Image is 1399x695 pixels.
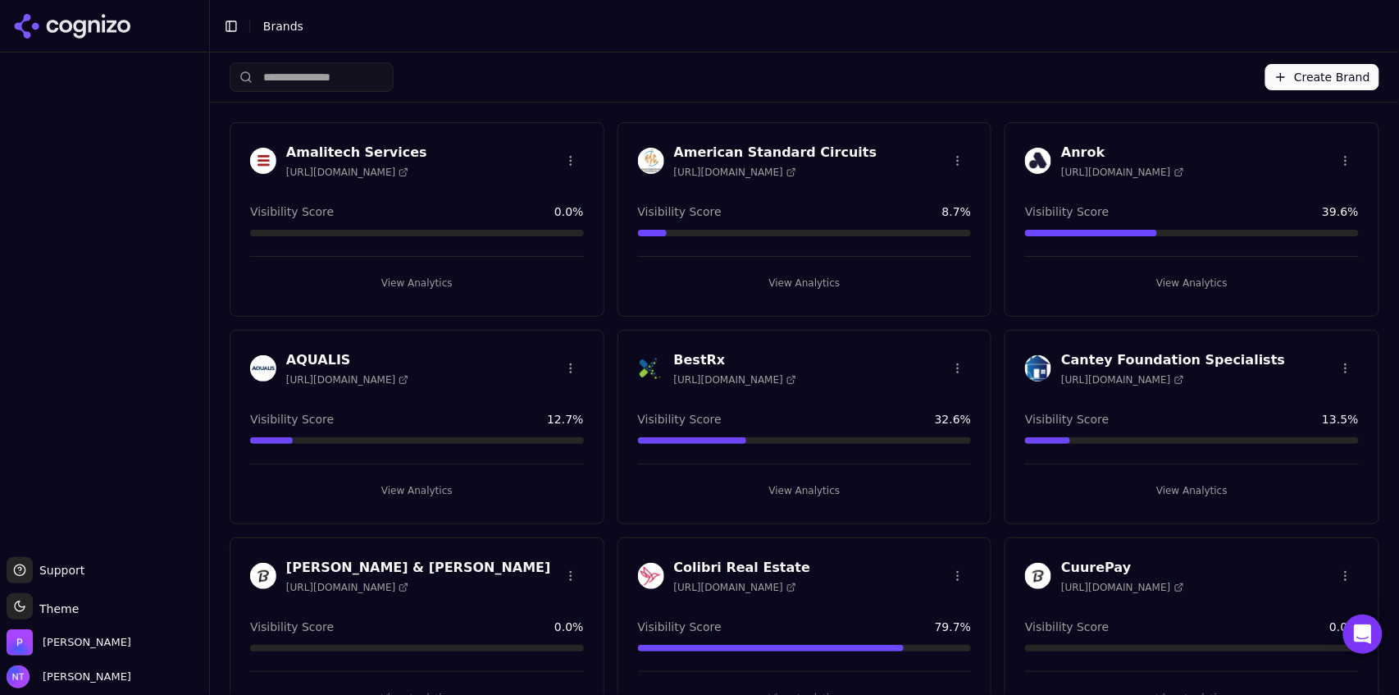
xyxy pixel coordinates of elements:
span: Visibility Score [1025,619,1109,635]
span: Visibility Score [250,619,334,635]
button: Create Brand [1265,64,1379,90]
h3: AQUALIS [286,350,408,370]
h3: CuurePay [1061,558,1183,578]
img: Cantey Foundation Specialists [1025,355,1051,382]
span: Visibility Score [638,619,722,635]
span: [URL][DOMAIN_NAME] [1061,581,1183,594]
span: 32.6 % [935,411,971,428]
button: View Analytics [1025,478,1359,504]
button: Open user button [7,665,131,688]
button: View Analytics [250,270,584,296]
img: American Standard Circuits [638,148,664,174]
span: Visibility Score [1025,203,1109,220]
span: [URL][DOMAIN_NAME] [674,373,796,386]
span: 79.7 % [935,619,971,635]
button: View Analytics [638,270,972,296]
span: Visibility Score [638,203,722,220]
span: Perrill [43,635,131,650]
img: AQUALIS [250,355,276,382]
button: View Analytics [638,478,972,504]
span: 0.0 % [554,203,584,220]
img: Colibri Real Estate [638,563,664,589]
h3: [PERSON_NAME] & [PERSON_NAME] [286,558,551,578]
span: Theme [33,602,79,615]
button: View Analytics [250,478,584,504]
img: Anrok [1025,148,1051,174]
h3: Colibri Real Estate [674,558,811,578]
img: Nate Tower [7,665,30,688]
span: Brands [263,20,303,33]
span: [URL][DOMAIN_NAME] [674,581,796,594]
h3: American Standard Circuits [674,143,877,162]
h3: Anrok [1061,143,1183,162]
span: Support [33,562,84,578]
img: BestRx [638,355,664,382]
h3: Cantey Foundation Specialists [1061,350,1285,370]
span: Visibility Score [250,203,334,220]
span: Visibility Score [250,411,334,428]
span: 13.5 % [1323,411,1359,428]
div: Open Intercom Messenger [1343,615,1383,654]
span: 12.7 % [547,411,583,428]
span: [URL][DOMAIN_NAME] [674,166,796,179]
img: Churchill & Harriman [250,563,276,589]
span: Visibility Score [638,411,722,428]
h3: Amalitech Services [286,143,427,162]
h3: BestRx [674,350,796,370]
button: View Analytics [1025,270,1359,296]
span: [URL][DOMAIN_NAME] [286,166,408,179]
span: [URL][DOMAIN_NAME] [1061,166,1183,179]
span: 8.7 % [942,203,972,220]
span: Visibility Score [1025,411,1109,428]
button: Open organization switcher [7,629,131,656]
span: [URL][DOMAIN_NAME] [286,373,408,386]
span: [URL][DOMAIN_NAME] [1061,373,1183,386]
img: Perrill [7,629,33,656]
span: 0.0 % [1329,619,1359,635]
img: CuurePay [1025,563,1051,589]
span: 0.0 % [554,619,584,635]
span: [PERSON_NAME] [36,670,131,684]
span: 39.6 % [1323,203,1359,220]
img: Amalitech Services [250,148,276,174]
span: [URL][DOMAIN_NAME] [286,581,408,594]
nav: breadcrumb [263,18,1353,34]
